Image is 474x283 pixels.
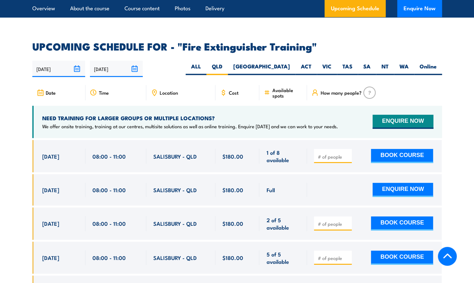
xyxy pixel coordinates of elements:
span: $180.00 [222,220,243,227]
label: QLD [206,63,228,75]
span: 08:00 - 11:00 [92,254,126,261]
label: TAS [337,63,358,75]
span: SALISBURY - QLD [153,220,197,227]
span: 08:00 - 11:00 [92,153,126,160]
label: VIC [317,63,337,75]
span: SALISBURY - QLD [153,254,197,261]
span: $180.00 [222,186,243,193]
span: 2 of 5 available [266,216,300,231]
h4: NEED TRAINING FOR LARGER GROUPS OR MULTIPLE LOCATIONS? [42,114,338,122]
label: Online [414,63,442,75]
span: [DATE] [42,153,59,160]
button: BOOK COURSE [371,216,433,231]
span: [DATE] [42,186,59,193]
span: Full [266,186,275,193]
span: Date [46,90,56,95]
span: Time [99,90,109,95]
input: To date [90,61,143,77]
input: # of people [317,153,349,160]
input: From date [32,61,85,77]
input: # of people [317,221,349,227]
span: Location [160,90,178,95]
input: # of people [317,255,349,261]
span: SALISBURY - QLD [153,153,197,160]
span: $180.00 [222,254,243,261]
span: 08:00 - 11:00 [92,220,126,227]
span: 5 of 5 available [266,250,300,265]
span: 08:00 - 11:00 [92,186,126,193]
button: ENQUIRE NOW [373,183,433,197]
span: $180.00 [222,153,243,160]
h2: UPCOMING SCHEDULE FOR - "Fire Extinguisher Training" [32,42,442,51]
p: We offer onsite training, training at our centres, multisite solutions as well as online training... [42,123,338,130]
span: Available spots [272,87,302,98]
span: Cost [229,90,238,95]
button: ENQUIRE NOW [373,115,433,129]
label: WA [394,63,414,75]
span: SALISBURY - QLD [153,186,197,193]
button: BOOK COURSE [371,251,433,265]
label: ALL [186,63,206,75]
button: BOOK COURSE [371,149,433,163]
label: ACT [295,63,317,75]
span: [DATE] [42,220,59,227]
label: [GEOGRAPHIC_DATA] [228,63,295,75]
label: NT [376,63,394,75]
span: 1 of 8 available [266,149,300,164]
span: [DATE] [42,254,59,261]
span: How many people? [320,90,361,95]
label: SA [358,63,376,75]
